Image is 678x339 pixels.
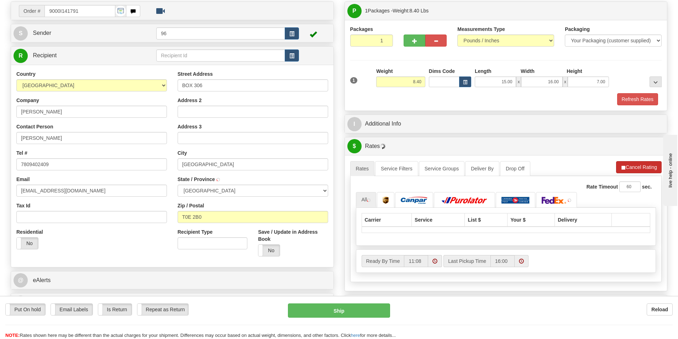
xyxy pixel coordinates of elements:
[14,26,28,41] span: S
[465,213,508,227] th: List $
[521,68,535,75] label: Width
[356,192,377,207] a: All
[351,333,360,338] a: here
[16,70,36,78] label: Country
[440,197,489,204] img: Purolator
[443,255,490,267] label: Last Pickup Time
[178,79,328,91] input: Enter a location
[156,27,285,39] input: Sender Id
[16,176,30,183] label: Email
[365,8,368,14] span: 1
[17,238,38,249] label: No
[647,303,673,316] button: Reload
[178,123,202,130] label: Address 3
[617,93,658,105] button: Refresh Rates
[419,161,464,176] a: Service Groups
[350,161,375,176] a: Rates
[365,4,429,18] span: Packages -
[14,296,28,310] span: B
[5,333,20,338] span: NOTE:
[587,183,618,190] label: Rate Timeout
[350,77,358,84] span: 1
[650,76,662,87] div: ...
[376,68,393,75] label: Weight
[16,123,53,130] label: Contact Person
[14,273,28,287] span: @
[16,149,27,157] label: Tel #
[156,49,285,62] input: Recipient Id
[33,52,57,58] span: Recipient
[178,228,213,235] label: Recipient Type
[258,228,328,243] label: Save / Update in Address Book
[362,213,412,227] th: Carrier
[429,68,455,75] label: Dims Code
[5,6,66,11] div: live help - online
[14,48,141,63] a: R Recipient
[375,161,418,176] a: Service Filters
[98,304,132,315] label: Is Return
[475,68,492,75] label: Length
[616,161,662,173] button: Cancel Rating
[568,198,571,202] img: tiny_red.gif
[516,76,521,87] span: x
[421,8,429,14] span: Lbs
[410,8,419,14] span: 8.40
[555,213,612,227] th: Delivery
[350,26,373,33] label: Packages
[14,49,28,63] span: R
[14,26,156,41] a: S Sender
[383,197,389,204] img: UPS
[137,304,188,315] label: Repeat as Return
[347,4,665,18] a: P 1Packages -Weight:8.40 Lbs
[178,176,215,183] label: State / Province
[563,76,568,87] span: x
[16,202,30,209] label: Tax Id
[258,245,280,256] label: No
[412,213,465,227] th: Service
[178,149,187,157] label: City
[401,197,427,204] img: Canpar
[33,30,51,36] span: Sender
[393,8,429,14] span: Weight:
[347,139,665,154] a: $Rates
[178,70,213,78] label: Street Address
[642,183,652,190] label: sec.
[662,133,677,206] iframe: chat widget
[500,161,530,176] a: Drop Off
[288,303,390,318] button: Ship
[51,304,93,315] label: Email Labels
[465,161,499,176] a: Deliver By
[567,68,582,75] label: Height
[457,26,505,33] label: Measurements Type
[6,304,45,315] label: Put On hold
[16,97,39,104] label: Company
[14,273,331,288] a: @ eAlerts
[380,143,385,149] img: Progress.gif
[651,307,668,312] b: Reload
[178,202,204,209] label: Zip / Postal
[347,117,362,131] span: I
[367,198,370,202] img: tiny_red.gif
[115,6,126,16] img: API
[565,26,590,33] label: Packaging
[347,4,362,18] span: P
[508,213,555,227] th: Your $
[347,117,665,131] a: IAdditional Info
[33,277,51,283] span: eAlerts
[362,255,404,267] label: Ready By Time
[501,197,530,204] img: Canada Post
[16,228,43,235] label: Residential
[216,178,220,181] img: tiny_red.gif
[19,5,44,17] span: Order #
[542,197,567,204] img: FedEx Express®
[14,295,331,310] a: B Billing
[347,139,362,153] span: $
[178,97,202,104] label: Address 2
